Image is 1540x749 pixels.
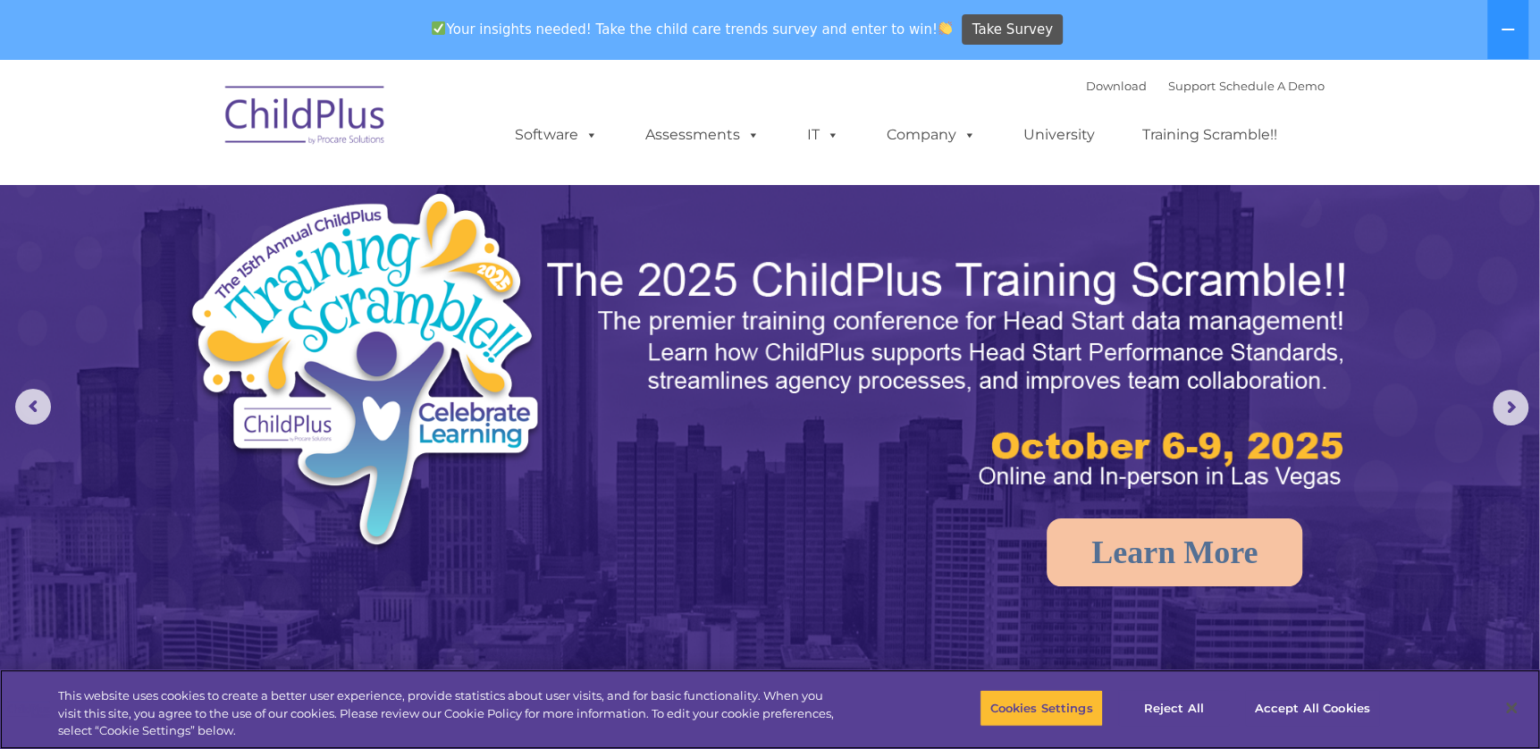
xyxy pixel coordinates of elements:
img: ChildPlus by Procare Solutions [216,73,395,163]
a: Take Survey [962,14,1063,46]
div: This website uses cookies to create a better user experience, provide statistics about user visit... [58,687,847,740]
button: Close [1492,688,1531,728]
a: Schedule A Demo [1219,79,1325,93]
a: Training Scramble!! [1124,117,1295,153]
span: Take Survey [972,14,1053,46]
img: 👏 [938,21,952,35]
span: Last name [248,118,303,131]
button: Accept All Cookies [1245,689,1380,727]
a: Assessments [627,117,778,153]
button: Cookies Settings [980,689,1102,727]
a: Support [1168,79,1216,93]
button: Reject All [1118,689,1230,727]
span: Your insights needed! Take the child care trends survey and enter to win! [425,12,960,46]
span: Phone number [248,191,324,205]
a: IT [789,117,857,153]
a: Learn More [1047,518,1302,586]
font: | [1086,79,1325,93]
a: University [1006,117,1113,153]
a: Company [869,117,994,153]
img: ✅ [432,21,445,35]
a: Download [1086,79,1147,93]
a: Software [497,117,616,153]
